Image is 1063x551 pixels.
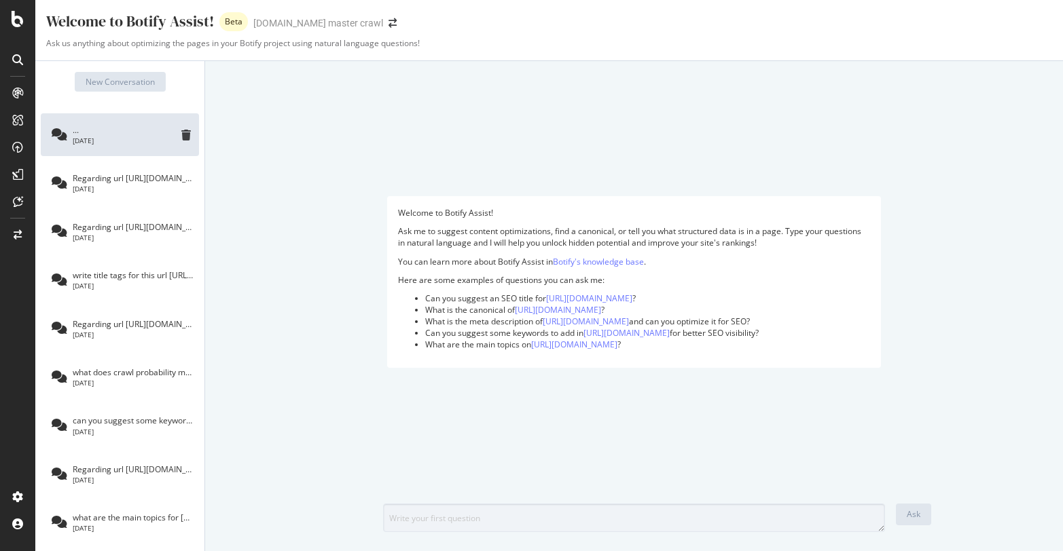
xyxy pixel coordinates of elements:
[553,256,644,267] a: Botify's knowledge base
[73,184,194,193] div: Sep 15, 2025 12:01 PM
[583,327,670,339] a: [URL][DOMAIN_NAME]
[425,327,869,339] li: Can you suggest some keywords to add in for better SEO visibility?
[73,281,194,290] div: Mar 5, 2025 3:57 PM
[73,366,194,378] div: what does crawl probability mean?
[425,339,869,350] li: What are the main topics on ?
[907,508,920,520] div: Ask
[86,76,155,88] div: New Conversation
[543,316,629,327] a: [URL][DOMAIN_NAME]
[398,274,869,286] p: Here are some examples of questions you can ask me:
[75,72,166,92] button: New Conversation
[425,292,869,304] li: Can you suggest an SEO title for ?
[73,124,179,136] div: ...
[398,207,869,218] p: Welcome to Botify Assist!
[398,225,869,248] p: Ask me to suggest content optimizations, find a canonical, or tell you what structured data is in...
[253,16,383,30] div: [DOMAIN_NAME] master crawl
[896,503,931,525] button: Ask
[531,339,617,350] a: [URL][DOMAIN_NAME]
[73,415,194,426] div: can you suggest some keywords to add in [URL][DOMAIN_NAME]?
[73,378,194,387] div: Dec 19, 2023 10:31 AM
[46,11,214,32] div: Welcome to Botify Assist!
[398,256,869,267] p: You can learn more about Botify Assist in .
[73,330,194,339] div: Mar 5, 2025 3:53 PM
[225,18,242,26] span: Beta
[73,512,194,523] div: what are the main topics for [URL][DOMAIN_NAME]
[73,523,194,533] div: Aug 15, 2023 4:17 PM
[35,37,1063,60] div: Ask us anything about optimizing the pages in your Botify project using natural language questions!
[73,136,179,145] div: Sep 15, 2025 12:06 PM
[73,475,194,484] div: Dec 19, 2023 10:27 AM
[389,18,397,28] div: arrow-right-arrow-left
[73,463,194,475] div: Regarding url [URL][DOMAIN_NAME], what is the title of this page?
[515,304,601,316] a: [URL][DOMAIN_NAME]
[73,427,194,436] div: Dec 19, 2023 10:28 AM
[73,221,194,233] div: Regarding url [URL][DOMAIN_NAME], how can i tell if this is server side rendered?
[219,12,248,31] div: warning label
[179,127,194,143] div: trash
[73,172,194,184] div: Regarding url [URL][DOMAIN_NAME], what can i do to optimize this page?
[425,316,869,327] li: What is the meta description of and can you optimize it for SEO?
[73,318,194,330] div: Regarding url [URL][DOMAIN_NAME], write a better title tag
[546,292,632,304] a: [URL][DOMAIN_NAME]
[425,304,869,316] li: What is the canonical of ?
[73,269,194,281] div: write title tags for this url [URL][DOMAIN_NAME] [URL][DOMAIN_NAME] [URL][DOMAIN_NAME] [URL][DOMA...
[73,233,194,242] div: Jun 2, 2025 9:11 PM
